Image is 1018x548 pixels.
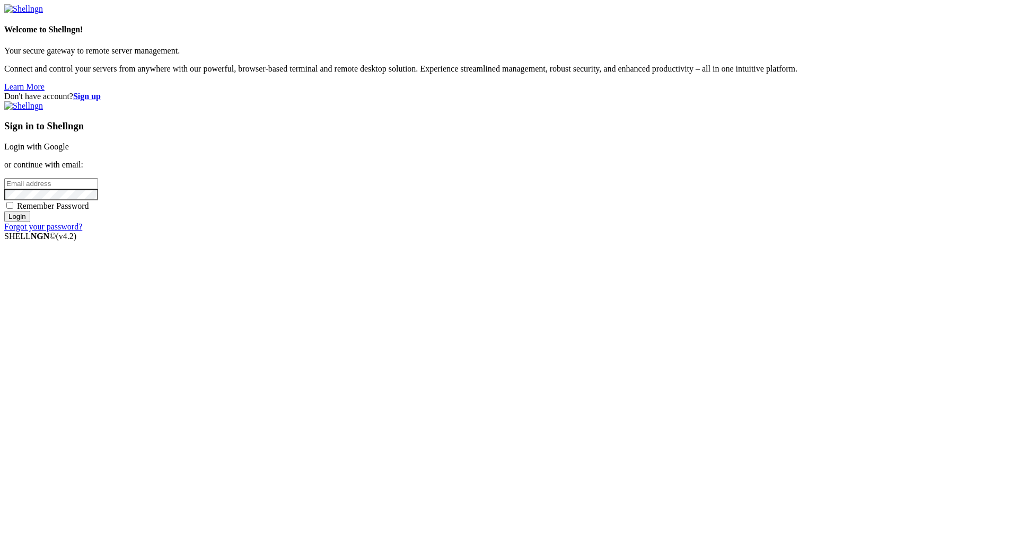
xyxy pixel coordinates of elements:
span: 4.2.0 [56,232,77,241]
img: Shellngn [4,4,43,14]
input: Remember Password [6,202,13,209]
p: or continue with email: [4,160,1014,170]
p: Your secure gateway to remote server management. [4,46,1014,56]
input: Email address [4,178,98,189]
h3: Sign in to Shellngn [4,120,1014,132]
h4: Welcome to Shellngn! [4,25,1014,34]
span: SHELL © [4,232,76,241]
span: Remember Password [17,201,89,210]
a: Forgot your password? [4,222,82,231]
img: Shellngn [4,101,43,111]
input: Login [4,211,30,222]
div: Don't have account? [4,92,1014,101]
p: Connect and control your servers from anywhere with our powerful, browser-based terminal and remo... [4,64,1014,74]
b: NGN [31,232,50,241]
a: Learn More [4,82,45,91]
a: Login with Google [4,142,69,151]
a: Sign up [73,92,101,101]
